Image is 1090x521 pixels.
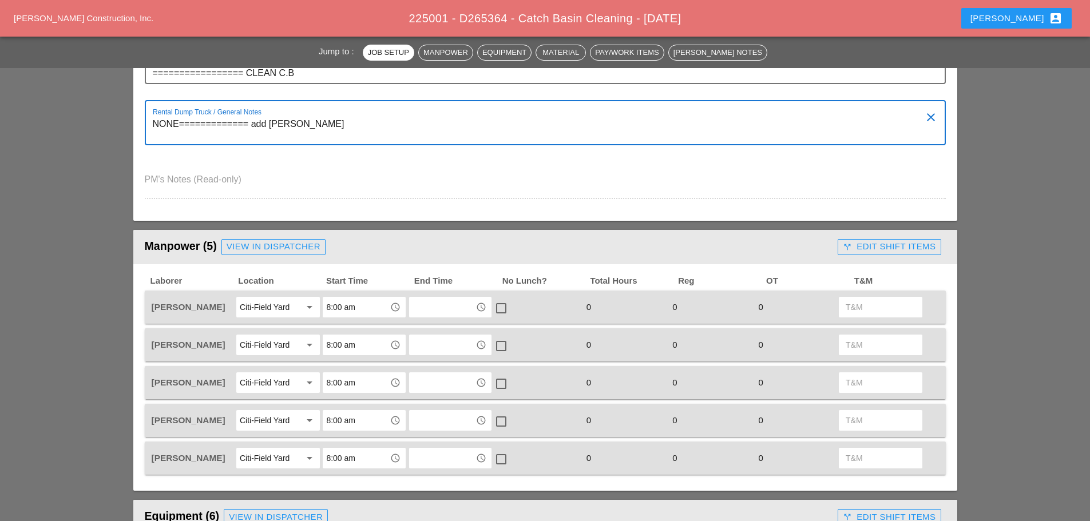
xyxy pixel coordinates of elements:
[240,453,290,463] div: Citi-Field Yard
[846,336,915,354] input: T&M
[668,377,681,387] span: 0
[754,453,768,463] span: 0
[303,338,316,352] i: arrow_drop_down
[961,8,1072,29] button: [PERSON_NAME]
[582,302,596,312] span: 0
[668,45,767,61] button: [PERSON_NAME] Notes
[145,170,946,198] textarea: PM's Notes (Read-only)
[765,275,853,288] span: OT
[153,115,929,144] textarea: Rental Dump Truck / General Notes
[240,340,290,350] div: Citi-Field Yard
[390,415,401,425] i: access_time
[668,302,681,312] span: 0
[1049,11,1063,25] i: account_box
[846,411,915,429] input: T&M
[924,110,938,124] i: clear
[227,240,320,253] div: View in Dispatcher
[668,340,681,349] span: 0
[152,415,225,425] span: [PERSON_NAME]
[149,275,237,288] span: Laborer
[152,340,225,349] span: [PERSON_NAME]
[152,302,225,312] span: [PERSON_NAME]
[595,47,659,58] div: Pay/Work Items
[673,47,762,58] div: [PERSON_NAME] Notes
[582,377,596,387] span: 0
[536,45,586,61] button: Material
[668,453,681,463] span: 0
[846,373,915,392] input: T&M
[754,302,768,312] span: 0
[14,13,153,23] a: [PERSON_NAME] Construction, Inc.
[476,415,486,425] i: access_time
[970,11,1063,25] div: [PERSON_NAME]
[853,275,941,288] span: T&M
[240,377,290,388] div: Citi-Field Yard
[838,239,941,255] button: Edit Shift Items
[152,377,225,387] span: [PERSON_NAME]
[423,47,468,58] div: Manpower
[390,377,401,388] i: access_time
[368,47,409,58] div: Job Setup
[221,239,326,255] a: View in Dispatcher
[589,275,677,288] span: Total Hours
[582,340,596,349] span: 0
[152,453,225,463] span: [PERSON_NAME]
[390,340,401,350] i: access_time
[590,45,664,61] button: Pay/Work Items
[476,453,486,463] i: access_time
[582,453,596,463] span: 0
[476,340,486,350] i: access_time
[846,298,915,316] input: T&M
[754,377,768,387] span: 0
[319,46,359,56] span: Jump to :
[240,302,290,312] div: Citi-Field Yard
[325,275,413,288] span: Start Time
[145,236,834,258] div: Manpower (5)
[677,275,765,288] span: Reg
[390,302,401,312] i: access_time
[501,275,589,288] span: No Lunch?
[303,300,316,314] i: arrow_drop_down
[668,415,681,425] span: 0
[409,12,681,25] span: 225001 - D265364 - Catch Basin Cleaning - [DATE]
[390,453,401,463] i: access_time
[476,302,486,312] i: access_time
[363,45,414,61] button: Job Setup
[303,451,316,465] i: arrow_drop_down
[541,47,581,58] div: Material
[303,376,316,389] i: arrow_drop_down
[303,413,316,427] i: arrow_drop_down
[754,340,768,349] span: 0
[843,240,936,253] div: Edit Shift Items
[476,377,486,388] i: access_time
[846,449,915,467] input: T&M
[413,275,501,288] span: End Time
[418,45,473,61] button: Manpower
[843,242,852,252] i: call_split
[477,45,532,61] button: Equipment
[754,415,768,425] span: 0
[237,275,325,288] span: Location
[240,415,290,425] div: Citi-Field Yard
[482,47,526,58] div: Equipment
[582,415,596,425] span: 0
